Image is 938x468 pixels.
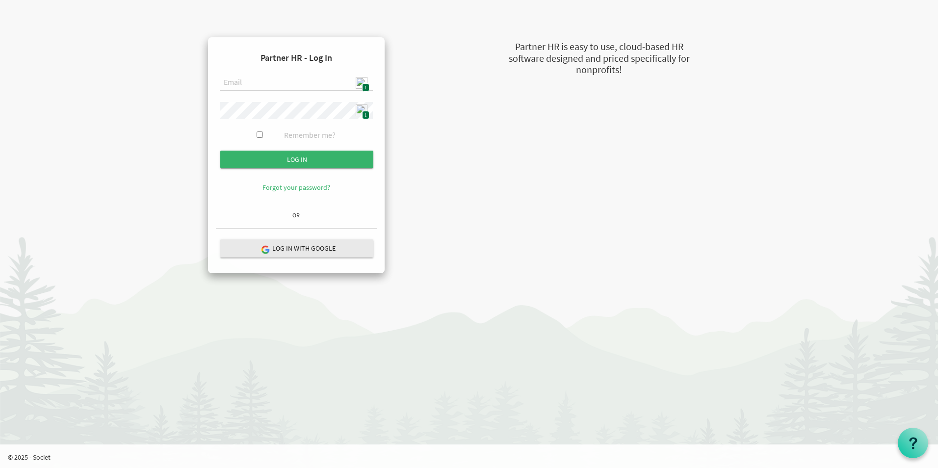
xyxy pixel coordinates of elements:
input: Log in [220,151,373,168]
span: 1 [362,111,369,119]
h4: Partner HR - Log In [216,45,377,71]
div: nonprofits! [459,63,739,77]
label: Remember me? [284,130,336,141]
img: npw-badge-icon.svg [356,77,367,89]
h6: OR [216,212,377,218]
span: 1 [362,83,369,92]
p: © 2025 - Societ [8,452,938,462]
input: Email [220,75,373,91]
div: Partner HR is easy to use, cloud-based HR [459,40,739,54]
a: Forgot your password? [262,183,330,192]
div: software designed and priced specifically for [459,52,739,66]
button: Log in with Google [220,239,373,258]
img: npw-badge-icon.svg [356,104,367,116]
img: google-logo.png [261,245,269,254]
